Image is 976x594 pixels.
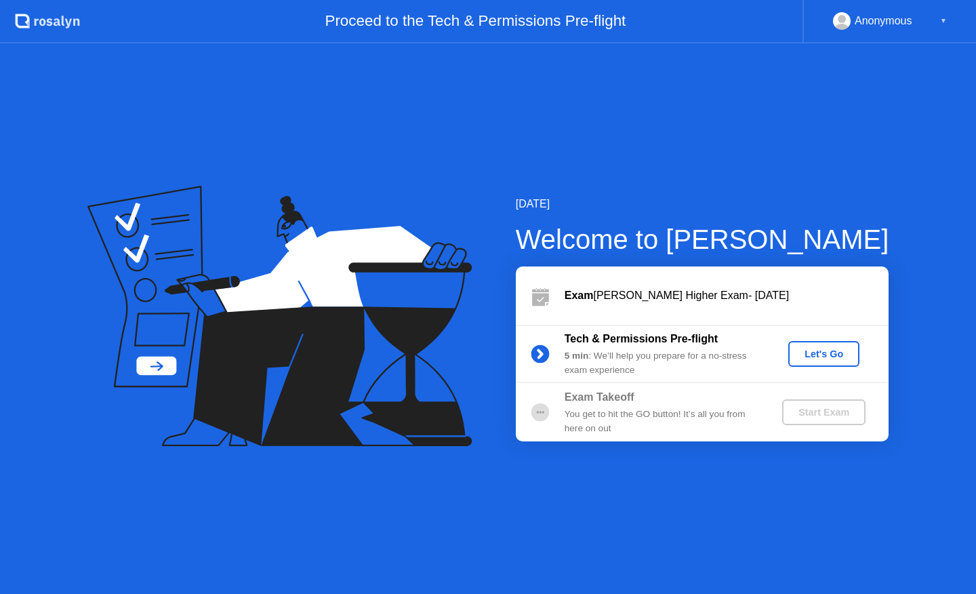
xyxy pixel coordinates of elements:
b: 5 min [565,351,589,361]
div: Start Exam [788,407,860,418]
button: Let's Go [788,341,859,367]
div: ▼ [940,12,947,30]
div: Welcome to [PERSON_NAME] [516,219,889,260]
div: You get to hit the GO button! It’s all you from here on out [565,408,760,435]
div: [PERSON_NAME] Higher Exam- [DATE] [565,288,889,304]
button: Start Exam [782,399,866,425]
div: [DATE] [516,196,889,212]
div: : We’ll help you prepare for a no-stress exam experience [565,349,760,377]
div: Let's Go [794,349,854,359]
b: Exam [565,290,594,301]
b: Tech & Permissions Pre-flight [565,333,718,344]
b: Exam Takeoff [565,391,634,403]
div: Anonymous [855,12,912,30]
